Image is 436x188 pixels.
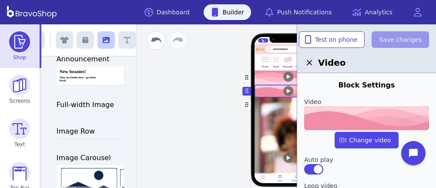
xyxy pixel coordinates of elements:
[291,179,302,182] div: Notifations
[57,54,124,64] h3: Announcement
[299,31,365,48] button: Test on phone
[335,132,398,148] button: Change video
[7,6,57,18] img: BravoShop
[304,97,429,106] label: Video
[57,153,124,163] h3: Image Carousel
[57,126,124,137] h3: Image Row
[273,65,279,68] div: Book
[260,181,265,183] div: Home
[306,35,358,44] span: Test on phone
[277,179,282,182] div: Shop
[262,65,268,68] div: Home
[304,155,429,164] label: Auto play
[342,136,391,144] span: Change video
[204,4,252,20] a: Builder
[10,97,30,104] span: Screens
[13,54,26,61] span: Shop
[372,31,429,48] button: Save changes
[57,99,124,110] h3: Full-width Image
[304,57,429,69] h2: Video
[304,106,429,130] img: Video
[345,4,399,20] a: Analytics
[379,35,422,44] span: Save changes
[14,141,25,148] span: Text
[57,66,124,85] button: New beanies!They are finally here - get them fresh!
[283,65,293,68] div: Rewards
[295,65,304,68] div: Colours
[258,4,339,20] a: Push Notifications
[304,80,429,91] div: Block Settings
[138,4,197,20] a: Dashboard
